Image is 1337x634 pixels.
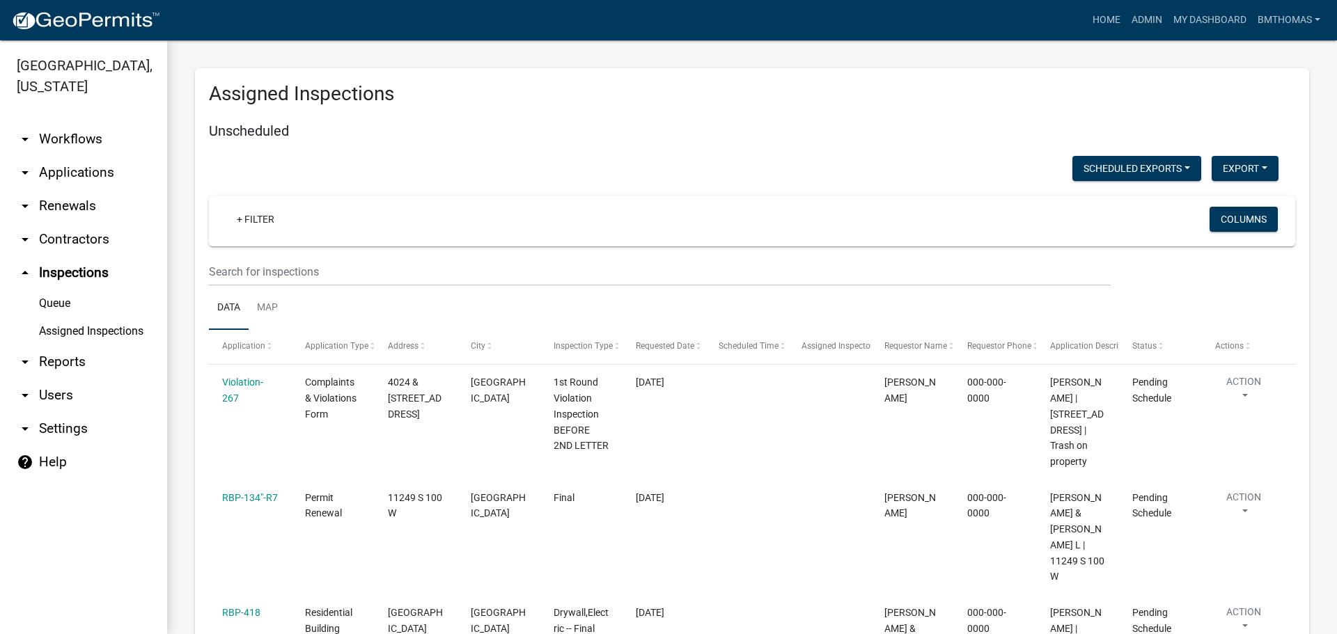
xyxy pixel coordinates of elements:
[1215,490,1272,525] button: Action
[1132,341,1157,351] span: Status
[636,341,694,351] span: Requested Date
[954,330,1037,363] datatable-header-cell: Requestor Phone
[17,198,33,214] i: arrow_drop_down
[305,492,342,519] span: Permit Renewal
[226,207,286,232] a: + Filter
[554,341,613,351] span: Inspection Type
[1119,330,1202,363] datatable-header-cell: Status
[1050,377,1104,467] span: Cooper, Jerry L Sr | 4024 & 4032 N WATER ST | Trash on property
[1212,156,1279,181] button: Export
[375,330,458,363] datatable-header-cell: Address
[1087,7,1126,33] a: Home
[209,257,1111,286] input: Search for inspections
[222,607,260,618] a: RBP-418
[17,131,33,148] i: arrow_drop_down
[705,330,788,363] datatable-header-cell: Scheduled Time
[636,607,664,618] span: 08/28/2025
[209,330,292,363] datatable-header-cell: Application
[1202,330,1285,363] datatable-header-cell: Actions
[222,377,263,404] a: Violation-267
[1132,607,1171,634] span: Pending Schedule
[967,341,1031,351] span: Requestor Phone
[623,330,705,363] datatable-header-cell: Requested Date
[636,492,664,503] span: 06/17/2025
[305,377,357,420] span: Complaints & Violations Form
[209,122,1295,139] h5: Unscheduled
[1215,374,1272,409] button: Action
[967,377,1006,404] span: 000-000-0000
[554,492,574,503] span: Final
[17,164,33,181] i: arrow_drop_down
[17,387,33,404] i: arrow_drop_down
[222,492,278,503] a: RBP-134"-R7
[554,377,609,451] span: 1st Round Violation Inspection BEFORE 2ND LETTER
[1210,207,1278,232] button: Columns
[1168,7,1252,33] a: My Dashboard
[802,341,873,351] span: Assigned Inspector
[788,330,871,363] datatable-header-cell: Assigned Inspector
[249,286,286,331] a: Map
[471,341,485,351] span: City
[305,341,368,351] span: Application Type
[209,82,1295,106] h3: Assigned Inspections
[1036,330,1119,363] datatable-header-cell: Application Description
[222,341,265,351] span: Application
[967,607,1006,634] span: 000-000-0000
[388,341,419,351] span: Address
[388,492,442,519] span: 11249 S 100 W
[1132,492,1171,519] span: Pending Schedule
[458,330,540,363] datatable-header-cell: City
[636,377,664,388] span: 11/27/2023
[471,607,526,634] span: PERU
[292,330,375,363] datatable-header-cell: Application Type
[719,341,779,351] span: Scheduled Time
[388,377,441,420] span: 4024 & 4032 N WATER ST
[540,330,623,363] datatable-header-cell: Inspection Type
[1132,377,1171,404] span: Pending Schedule
[17,454,33,470] i: help
[884,492,936,519] span: Corey
[1252,7,1326,33] a: bmthomas
[17,354,33,370] i: arrow_drop_down
[471,377,526,404] span: MEXICO
[17,231,33,248] i: arrow_drop_down
[967,492,1006,519] span: 000-000-0000
[1215,341,1244,351] span: Actions
[471,492,526,519] span: Bunker Hill
[884,341,947,351] span: Requestor Name
[1050,341,1138,351] span: Application Description
[17,420,33,437] i: arrow_drop_down
[1072,156,1201,181] button: Scheduled Exports
[209,286,249,331] a: Data
[871,330,954,363] datatable-header-cell: Requestor Name
[1050,492,1104,583] span: KEITH, JOHN D & JONI L | 11249 S 100 W
[17,264,33,281] i: arrow_drop_up
[884,377,936,404] span: Megan Mongosa
[1126,7,1168,33] a: Admin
